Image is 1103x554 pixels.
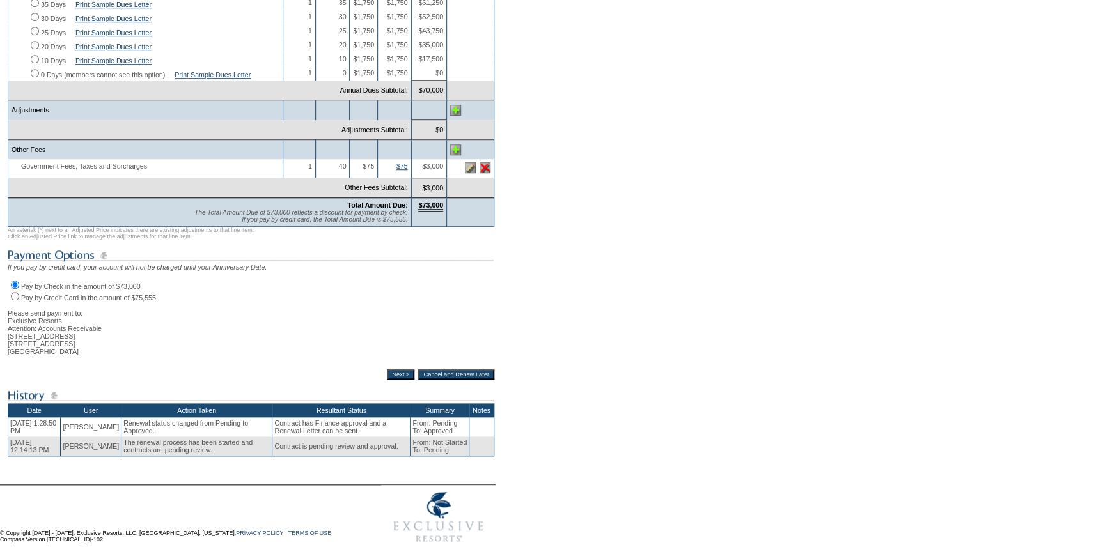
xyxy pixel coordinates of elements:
[12,162,153,170] span: Government Fees, Taxes and Surcharges
[339,13,347,20] span: 30
[21,282,141,290] label: Pay by Check in the amount of $73,000
[353,69,374,77] span: $1,750
[272,417,411,436] td: Contract has Finance approval and a Renewal Letter can be sent.
[8,140,283,160] td: Other Fees
[8,436,61,456] td: [DATE] 12:14:13 PM
[465,162,476,173] img: Edit this line item
[381,485,496,549] img: Exclusive Resorts
[363,162,374,170] span: $75
[339,41,347,49] span: 20
[387,369,414,380] input: Next >
[8,197,412,226] td: Total Amount Due:
[308,55,312,63] span: 1
[121,403,272,417] th: Action Taken
[41,1,66,8] label: 35 Days
[41,43,66,50] label: 20 Days
[8,100,283,120] td: Adjustments
[41,57,66,65] label: 10 Days
[450,105,461,116] img: Add Adjustments line item
[308,27,312,35] span: 1
[175,71,251,79] a: Print Sample Dues Letter
[418,369,494,380] input: Cancel and Renew Later
[480,162,490,173] img: Delete this line item
[41,15,66,22] label: 30 Days
[418,55,443,63] span: $17,500
[450,144,461,155] img: Add Other Fees line item
[339,162,347,170] span: 40
[435,69,443,77] span: $0
[75,43,152,50] a: Print Sample Dues Letter
[387,41,408,49] span: $1,750
[272,403,411,417] th: Resultant Status
[75,1,152,8] a: Print Sample Dues Letter
[288,530,332,536] a: TERMS OF USE
[41,29,66,36] label: 25 Days
[387,13,408,20] span: $1,750
[308,162,312,170] span: 1
[272,436,411,456] td: Contract is pending review and approval.
[75,15,152,22] a: Print Sample Dues Letter
[75,57,152,65] a: Print Sample Dues Letter
[353,27,374,35] span: $1,750
[75,29,152,36] a: Print Sample Dues Letter
[387,27,408,35] span: $1,750
[418,27,443,35] span: $43,750
[418,13,443,20] span: $52,500
[411,81,446,100] td: $70,000
[8,81,412,100] td: Annual Dues Subtotal:
[41,71,165,79] label: 0 Days (members cannot see this option)
[339,55,347,63] span: 10
[8,247,494,263] img: subTtlPaymentOptions.gif
[418,41,443,49] span: $35,000
[411,417,469,436] td: From: Pending To: Approved
[308,69,312,77] span: 1
[121,436,272,456] td: The renewal process has been started and contracts are pending review.
[308,41,312,49] span: 1
[8,227,254,240] span: An asterisk (*) next to an Adjusted Price indicates there are existing adjustments to that line i...
[21,294,156,302] label: Pay by Credit Card in the amount of $75,555
[387,55,408,63] span: $1,750
[469,403,494,417] th: Notes
[387,69,408,77] span: $1,750
[353,55,374,63] span: $1,750
[8,178,412,197] td: Other Fees Subtotal:
[121,417,272,436] td: Renewal status changed from Pending to Approved.
[411,120,446,140] td: $0
[411,403,469,417] th: Summary
[8,387,494,403] img: subTtlHistory.gif
[61,417,121,436] td: [PERSON_NAME]
[411,178,446,197] td: $3,000
[8,263,267,271] span: If you pay by credit card, your account will not be charged until your Anniversary Date.
[339,27,347,35] span: 25
[353,41,374,49] span: $1,750
[343,69,347,77] span: 0
[8,120,412,140] td: Adjustments Subtotal:
[396,162,408,170] a: $75
[8,403,61,417] th: Date
[8,302,494,355] div: Please send payment to: Exclusive Resorts Attention: Accounts Receivable [STREET_ADDRESS] [STREET...
[194,209,407,223] span: The Total Amount Due of $73,000 reflects a discount for payment by check. If you pay by credit ca...
[236,530,283,536] a: PRIVACY POLICY
[411,436,469,456] td: From: Not Started To: Pending
[422,162,443,170] span: $3,000
[308,13,312,20] span: 1
[418,201,443,212] span: $73,000
[61,403,121,417] th: User
[8,417,61,436] td: [DATE] 1:28:50 PM
[353,13,374,20] span: $1,750
[61,436,121,456] td: [PERSON_NAME]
